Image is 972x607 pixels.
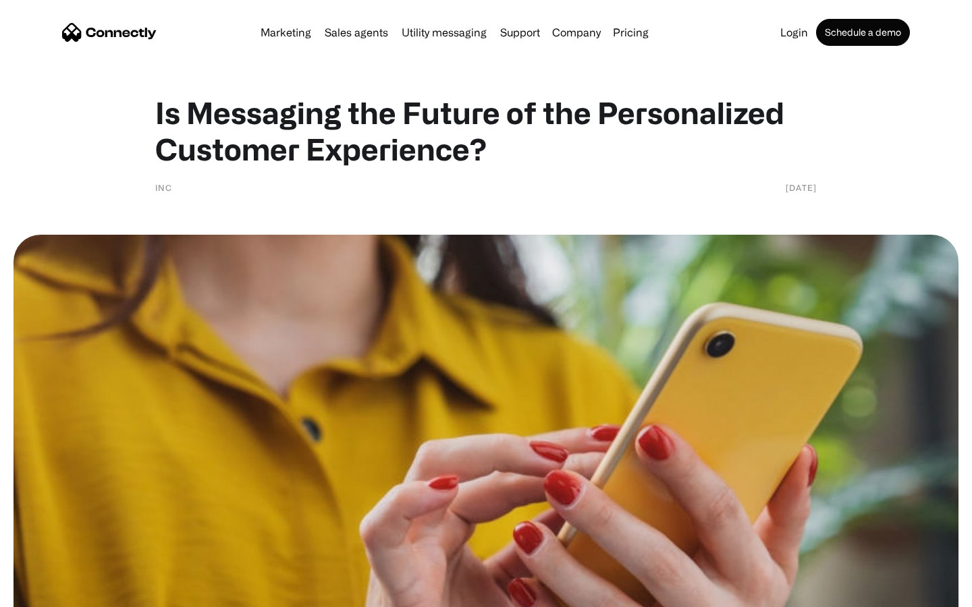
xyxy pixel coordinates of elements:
[319,27,394,38] a: Sales agents
[552,23,601,42] div: Company
[255,27,317,38] a: Marketing
[816,19,910,46] a: Schedule a demo
[27,583,81,602] ul: Language list
[396,27,492,38] a: Utility messaging
[155,181,172,194] div: Inc
[786,181,817,194] div: [DATE]
[775,27,813,38] a: Login
[155,94,817,167] h1: Is Messaging the Future of the Personalized Customer Experience?
[13,583,81,602] aside: Language selected: English
[495,27,545,38] a: Support
[607,27,654,38] a: Pricing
